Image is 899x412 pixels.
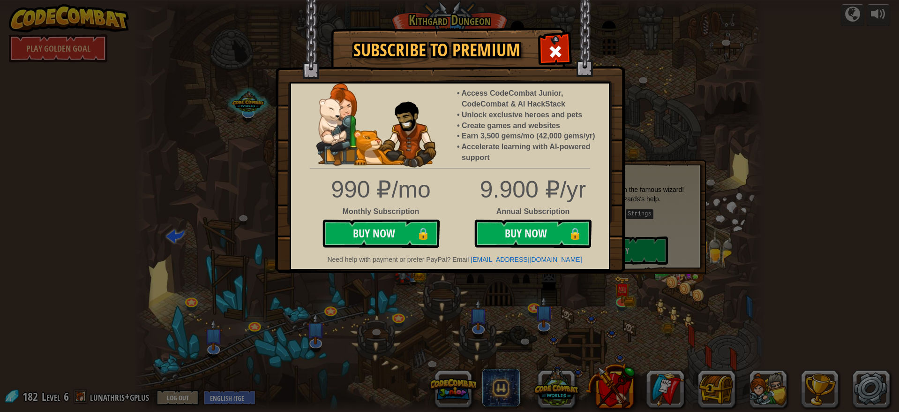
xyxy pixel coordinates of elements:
[341,40,533,60] h1: Subscribe to Premium
[462,110,599,121] li: Unlock exclusive heroes and pets
[462,88,599,110] li: Access CodeCombat Junior, CodeCombat & AI HackStack
[322,220,440,248] button: Buy Now🔒
[319,173,443,206] div: 990 ₽/mo
[474,220,592,248] button: Buy Now🔒
[471,256,582,263] a: [EMAIL_ADDRESS][DOMAIN_NAME]
[462,121,599,131] li: Create games and websites
[284,206,616,217] div: Annual Subscription
[327,256,469,263] span: Need help with payment or prefer PayPal? Email
[462,142,599,163] li: Accelerate learning with AI-powered support
[319,206,443,217] div: Monthly Subscription
[316,84,436,168] img: anya-and-nando-pet.webp
[462,131,599,142] li: Earn 3,500 gems/mo (42,000 gems/yr)
[284,173,616,206] div: 9.900 ₽/yr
